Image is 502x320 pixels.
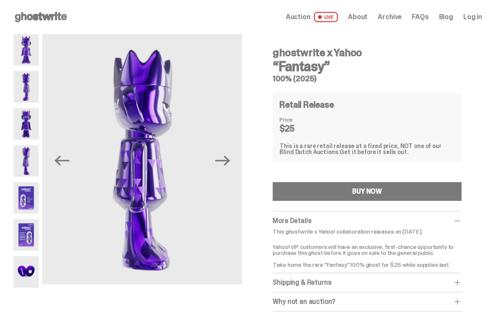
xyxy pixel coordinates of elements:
[14,34,39,66] img: Yahoo-HG---1.png
[273,48,462,58] h4: ghostwrite x Yahoo
[52,151,71,170] button: Previous
[314,12,338,22] span: LIVE
[280,124,322,133] dd: $25
[439,14,453,20] a: Blog
[273,278,462,287] div: Shipping & Returns
[339,148,408,156] span: Get it before it sells out.
[280,117,322,123] dt: Price
[273,238,462,268] p: Yahoo! VIP customers will have an exclusive, first-chance opportunity to purchase this ghost befo...
[213,151,232,170] button: Next
[14,182,39,214] img: Yahoo-HG---5.png
[14,219,39,251] img: Yahoo-HG---6.png
[378,14,402,20] a: Archive
[352,188,382,195] div: BUY NOW
[463,14,482,20] a: Log in
[273,75,462,83] h5: 100% (2025)
[348,14,368,20] a: About
[280,143,455,155] div: This is a rare retail release at a fixed price, NOT one of our Blind Dutch Auctions.
[280,100,334,109] h4: Retail Release
[14,71,39,103] img: Yahoo-HG---2.png
[14,256,39,288] img: Yahoo-HG---7.png
[14,108,39,140] img: Yahoo-HG---3.png
[273,60,462,73] h3: “Fantasy”
[273,182,462,201] button: BUY NOW
[273,229,462,234] p: This ghostwrite x Yahoo! collaboration releases on [DATE].
[42,34,242,284] img: Yahoo-HG---4.png
[286,14,311,20] span: Auction
[273,297,462,306] div: Why not an auction?
[286,12,338,22] a: Auction LIVE
[412,14,428,20] a: FAQs
[273,216,311,225] span: More Details
[14,145,39,177] img: Yahoo-HG---4.png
